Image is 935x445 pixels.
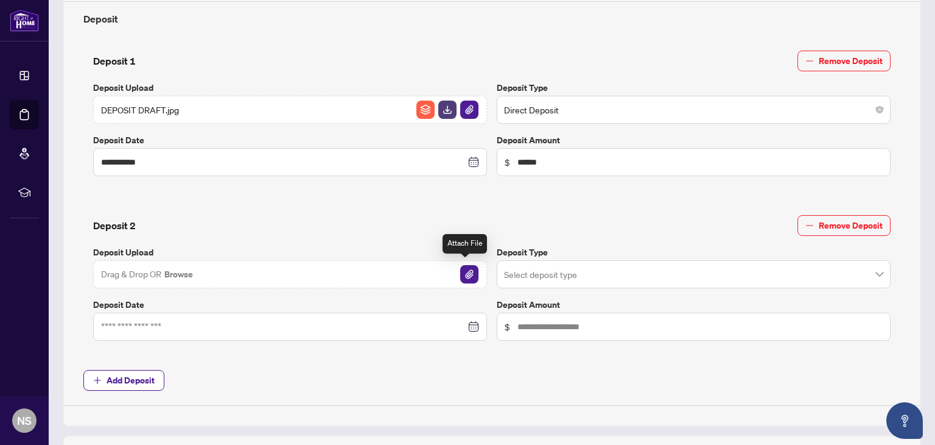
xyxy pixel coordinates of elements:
span: DEPOSIT DRAFT.jpg [101,103,179,116]
h4: Deposit [83,12,900,26]
label: Deposit Amount [497,133,891,147]
label: Deposit Type [497,81,891,94]
span: Drag & Drop OR [101,266,194,282]
label: Deposit Upload [93,246,487,259]
button: Add Deposit [83,370,164,391]
button: Remove Deposit [797,215,891,236]
button: File Archive [416,100,435,119]
img: File Attachement [460,101,478,119]
button: File Attachement [460,265,479,284]
span: $ [505,155,510,169]
img: File Attachement [460,265,478,283]
label: Deposit Date [93,133,487,147]
label: Deposit Type [497,246,891,259]
span: Add Deposit [107,371,155,390]
span: Direct Deposit [504,98,883,121]
button: Open asap [886,402,923,439]
img: File Download [438,101,457,119]
span: Remove Deposit [819,51,883,71]
button: Remove Deposit [797,51,891,71]
button: File Download [438,100,457,119]
span: $ [505,320,510,333]
span: minus [805,221,814,230]
span: Drag & Drop OR BrowseFile Attachement [93,260,487,288]
img: logo [10,9,39,32]
span: Remove Deposit [819,216,883,235]
label: Deposit Upload [93,81,487,94]
span: DEPOSIT DRAFT.jpgFile ArchiveFile DownloadFile Attachement [93,96,487,124]
label: Deposit Date [93,298,487,311]
img: File Archive [416,101,435,119]
div: Attach File [443,234,487,254]
span: minus [805,57,814,65]
span: close-circle [876,106,883,113]
h4: Deposit 1 [93,54,136,68]
label: Deposit Amount [497,298,891,311]
h4: Deposit 2 [93,218,136,233]
button: Browse [163,266,194,282]
span: NS [17,412,32,429]
span: plus [93,376,102,385]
